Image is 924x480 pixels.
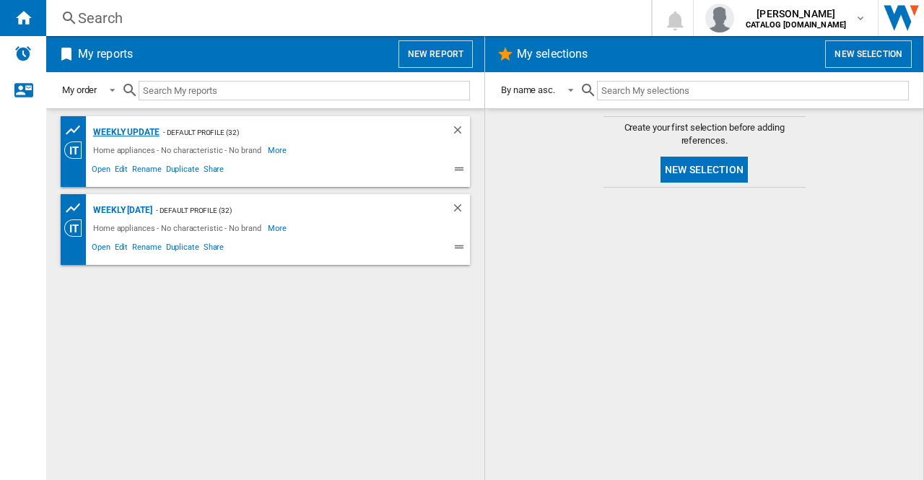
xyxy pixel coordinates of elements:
div: Category View [64,141,90,159]
span: Duplicate [164,162,201,180]
button: New selection [825,40,912,68]
input: Search My reports [139,81,470,100]
span: Rename [130,240,163,258]
button: New selection [661,157,748,183]
span: Rename [130,162,163,180]
div: - Default profile (32) [152,201,422,219]
input: Search My selections [597,81,909,100]
span: Share [201,162,227,180]
span: Edit [113,162,131,180]
div: Delete [451,123,470,141]
div: By name asc. [501,84,555,95]
span: Open [90,162,113,180]
div: Category View [64,219,90,237]
div: My order [62,84,97,95]
span: Edit [113,240,131,258]
span: Open [90,240,113,258]
h2: My selections [514,40,590,68]
span: Share [201,240,227,258]
img: alerts-logo.svg [14,45,32,62]
div: Delete [451,201,470,219]
span: Duplicate [164,240,201,258]
span: More [268,141,289,159]
button: New report [398,40,473,68]
img: profile.jpg [705,4,734,32]
div: Home appliances - No characteristic - No brand [90,141,268,159]
h2: My reports [75,40,136,68]
div: Product prices grid [64,121,90,139]
div: - Default profile (32) [160,123,422,141]
span: More [268,219,289,237]
b: CATALOG [DOMAIN_NAME] [746,20,846,30]
span: Create your first selection before adding references. [603,121,806,147]
div: Weekly update [90,123,160,141]
span: [PERSON_NAME] [746,6,846,21]
div: Search [78,8,614,28]
div: Home appliances - No characteristic - No brand [90,219,268,237]
div: Weekly [DATE] [90,201,152,219]
div: Product prices grid [64,199,90,217]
